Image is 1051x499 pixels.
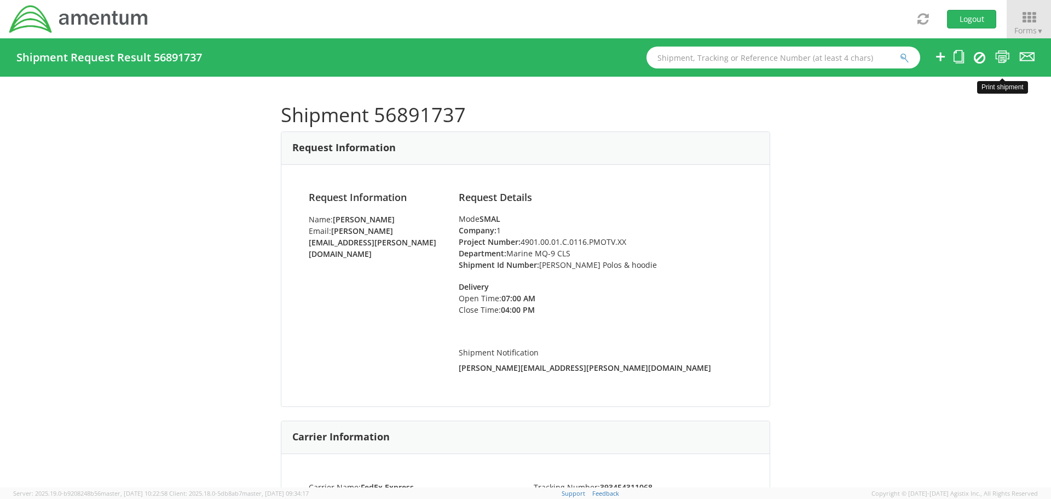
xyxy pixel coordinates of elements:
[459,259,742,271] li: [PERSON_NAME] Polos & hoodie
[459,225,742,236] li: 1
[309,225,442,260] li: Email:
[13,489,168,497] span: Server: 2025.19.0-b9208248b56
[459,363,711,373] strong: [PERSON_NAME][EMAIL_ADDRESS][PERSON_NAME][DOMAIN_NAME]
[242,489,309,497] span: master, [DATE] 09:34:17
[459,304,569,316] li: Close Time:
[459,248,506,259] strong: Department:
[459,282,489,292] strong: Delivery
[459,292,569,304] li: Open Time:
[292,142,396,153] h3: Request Information
[600,482,652,492] strong: 393454311068
[292,432,390,443] h3: Carrier Information
[281,104,770,126] h1: Shipment 56891737
[562,489,585,497] a: Support
[501,305,535,315] strong: 04:00 PM
[480,214,500,224] strong: SMAL
[525,481,750,493] li: Tracking Number:
[16,51,202,64] h4: Shipment Request Result 56891737
[361,482,414,492] strong: FedEx Express
[947,10,996,28] button: Logout
[333,214,395,225] strong: [PERSON_NAME]
[301,481,525,493] li: Carrier Name:
[501,293,535,303] strong: 07:00 AM
[592,489,619,497] a: Feedback
[309,214,442,225] li: Name:
[101,489,168,497] span: master, [DATE] 10:22:58
[459,260,539,270] strong: Shipment Id Number:
[309,192,442,203] h4: Request Information
[459,192,742,203] h4: Request Details
[459,236,742,248] li: 4901.00.01.C.0116.PMOTV.XX
[459,237,521,247] strong: Project Number:
[8,4,149,35] img: dyn-intl-logo-049831509241104b2a82.png
[459,214,742,225] div: Mode
[459,348,742,357] h5: Shipment Notification
[169,489,309,497] span: Client: 2025.18.0-5db8ab7
[459,225,496,236] strong: Company:
[646,47,920,68] input: Shipment, Tracking or Reference Number (at least 4 chars)
[459,248,742,259] li: Marine MQ-9 CLS
[309,226,436,259] strong: [PERSON_NAME][EMAIL_ADDRESS][PERSON_NAME][DOMAIN_NAME]
[1014,25,1043,36] span: Forms
[1037,26,1043,36] span: ▼
[977,81,1028,94] div: Print shipment
[871,489,1038,498] span: Copyright © [DATE]-[DATE] Agistix Inc., All Rights Reserved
